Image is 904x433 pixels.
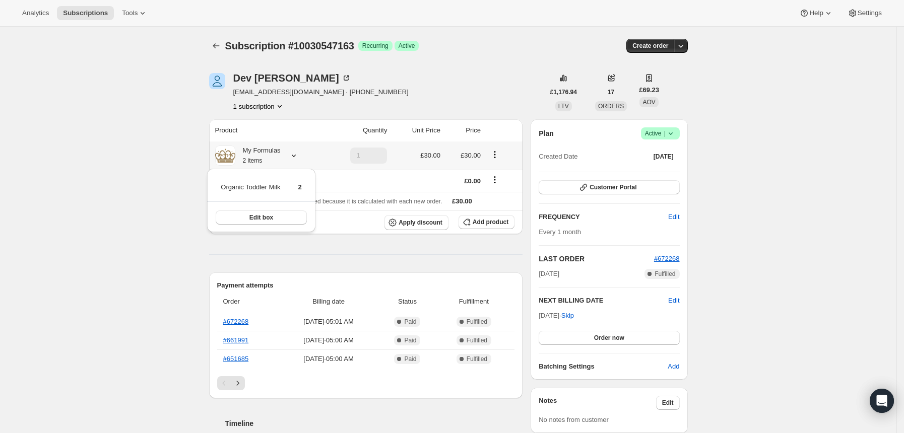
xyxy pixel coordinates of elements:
[57,6,114,20] button: Subscriptions
[632,42,668,50] span: Create order
[209,119,325,141] th: Product
[539,228,581,236] span: Every 1 month
[233,101,285,111] button: Product actions
[220,182,281,200] td: Organic Toddler Milk
[656,396,680,410] button: Edit
[390,119,443,141] th: Unit Price
[209,73,225,89] span: Dev Patel
[116,6,154,20] button: Tools
[664,129,665,137] span: |
[233,73,351,83] div: Dev [PERSON_NAME]
[662,209,685,225] button: Edit
[590,183,636,191] span: Customer Portal
[282,354,376,364] span: [DATE] · 05:00 AM
[539,296,668,306] h2: NEXT BILLING DATE
[223,318,249,325] a: #672268
[249,213,273,222] span: Edit box
[298,183,302,191] span: 2
[668,362,679,372] span: Add
[654,254,680,264] button: #672268
[662,358,685,375] button: Add
[539,416,609,423] span: No notes from customer
[539,180,679,194] button: Customer Portal
[461,152,481,159] span: £30.00
[243,157,263,164] small: 2 items
[539,254,654,264] h2: LAST ORDER
[550,88,577,96] span: £1,176.94
[235,146,281,166] div: My Formulas
[216,210,307,225] button: Edit box
[473,218,508,226] span: Add product
[487,149,503,160] button: Product actions
[668,212,679,222] span: Edit
[231,376,245,390] button: Next
[399,42,415,50] span: Active
[654,255,680,262] a: #672268
[539,362,668,372] h6: Batching Settings
[404,318,416,326] span: Paid
[399,219,442,227] span: Apply discount
[639,85,659,95] span: £69.23
[842,6,888,20] button: Settings
[217,291,279,313] th: Order
[598,103,624,110] span: ORDERS
[16,6,55,20] button: Analytics
[420,152,440,159] span: £30.00
[809,9,823,17] span: Help
[858,9,882,17] span: Settings
[645,128,676,138] span: Active
[642,99,655,106] span: AOV
[362,42,389,50] span: Recurring
[282,335,376,345] span: [DATE] · 05:00 AM
[324,119,390,141] th: Quantity
[233,87,409,97] span: [EMAIL_ADDRESS][DOMAIN_NAME] · [PHONE_NUMBER]
[381,297,433,307] span: Status
[539,396,656,410] h3: Notes
[63,9,108,17] span: Subscriptions
[467,336,487,344] span: Fulfilled
[654,153,674,161] span: [DATE]
[282,297,376,307] span: Billing date
[655,270,675,278] span: Fulfilled
[648,150,680,164] button: [DATE]
[282,317,376,327] span: [DATE] · 05:01 AM
[122,9,138,17] span: Tools
[662,399,674,407] span: Edit
[443,119,484,141] th: Price
[404,336,416,344] span: Paid
[439,297,509,307] span: Fulfillment
[384,215,448,230] button: Apply discount
[209,39,223,53] button: Subscriptions
[404,355,416,363] span: Paid
[539,269,559,279] span: [DATE]
[539,212,668,222] h2: FREQUENCY
[487,174,503,185] button: Shipping actions
[793,6,839,20] button: Help
[217,376,515,390] nav: Pagination
[459,215,514,229] button: Add product
[539,331,679,345] button: Order now
[223,355,249,363] a: #651685
[539,312,574,319] span: [DATE] ·
[539,128,554,138] h2: Plan
[539,152,577,162] span: Created Date
[558,103,569,110] span: LTV
[452,197,472,205] span: £30.00
[467,318,487,326] span: Fulfilled
[215,198,442,205] span: Sales tax (if applicable) is not displayed because it is calculated with each new order.
[668,296,679,306] button: Edit
[217,280,515,291] h2: Payment attempts
[467,355,487,363] span: Fulfilled
[602,85,620,99] button: 17
[223,336,249,344] a: #661991
[561,311,574,321] span: Skip
[544,85,583,99] button: £1,176.94
[608,88,614,96] span: 17
[225,40,354,51] span: Subscription #10030547163
[464,177,481,185] span: £0.00
[555,308,580,324] button: Skip
[626,39,674,53] button: Create order
[225,418,523,428] h2: Timeline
